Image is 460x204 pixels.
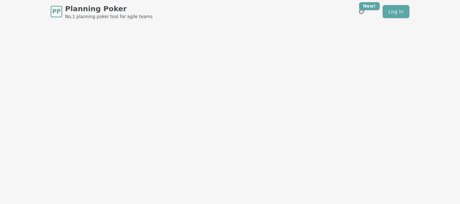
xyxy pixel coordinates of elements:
span: PP [52,7,60,16]
span: Planning Poker [65,4,153,14]
a: PPPlanning PokerNo.1 planning poker tool for agile teams [51,4,153,20]
button: New! [355,5,368,18]
a: Log in [383,5,409,18]
div: New! [359,2,380,10]
span: No.1 planning poker tool for agile teams [65,14,153,20]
